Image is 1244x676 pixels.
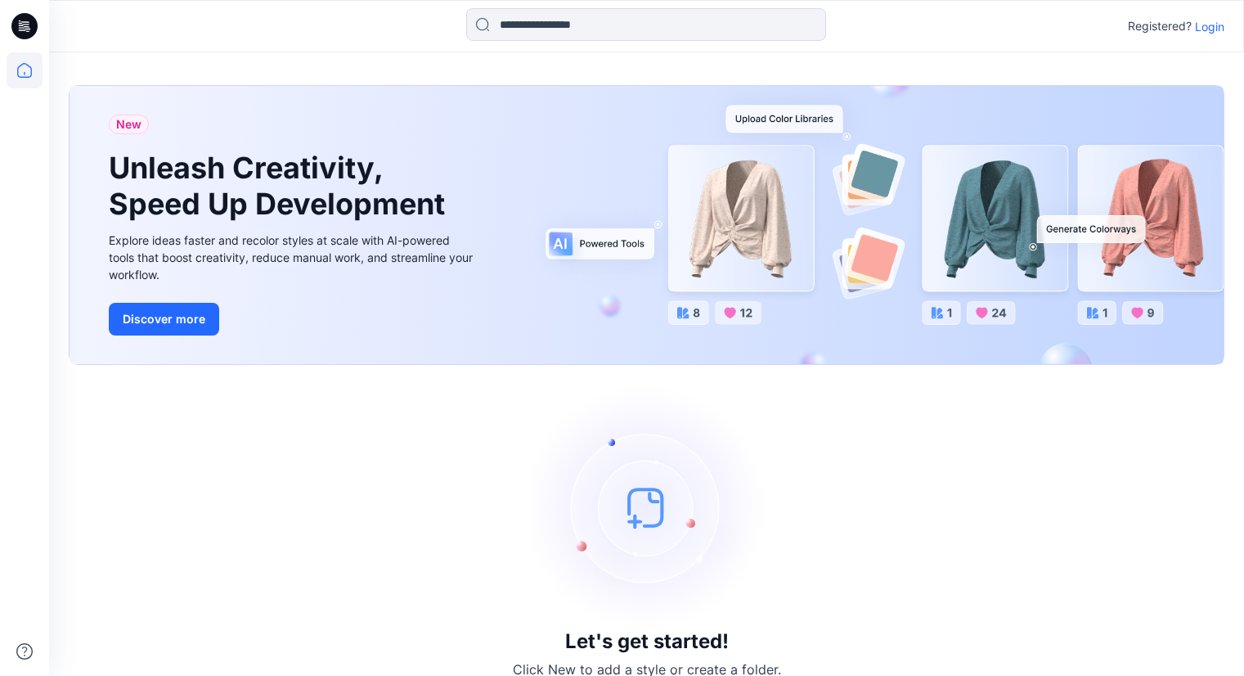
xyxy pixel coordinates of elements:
p: Registered? [1128,16,1192,36]
div: Explore ideas faster and recolor styles at scale with AI-powered tools that boost creativity, red... [109,232,477,283]
p: Login [1195,18,1224,35]
a: Discover more [109,303,477,336]
h3: Let's get started! [565,630,729,653]
span: New [116,115,141,134]
h1: Unleash Creativity, Speed Up Development [109,151,452,221]
img: empty-state-image.svg [524,385,770,630]
button: Discover more [109,303,219,336]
